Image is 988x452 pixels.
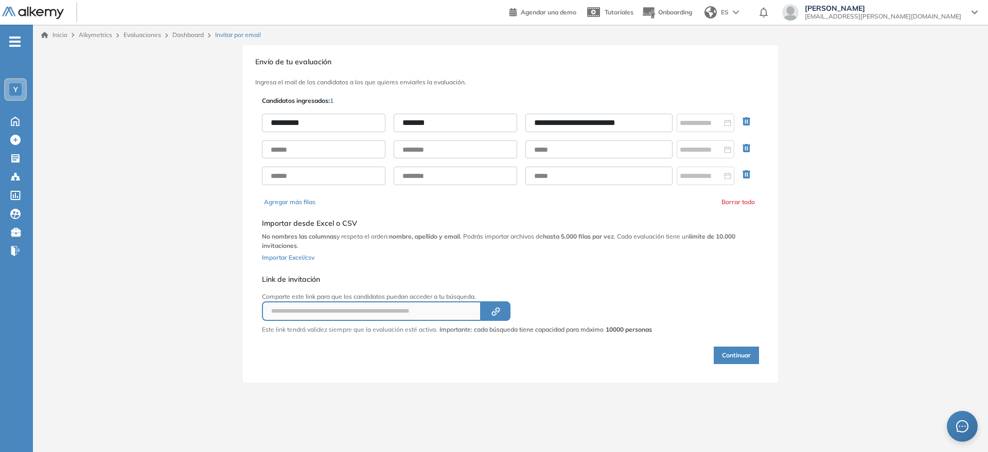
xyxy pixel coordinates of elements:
[262,325,437,334] p: Este link tendrá validez siempre que la evaluación esté activa.
[262,254,314,261] span: Importar Excel/csv
[389,232,460,240] b: nombre, apellido y email
[41,30,67,40] a: Inicio
[805,4,961,12] span: [PERSON_NAME]
[255,58,766,66] h3: Envío de tu evaluación
[13,85,18,94] span: Y
[262,275,652,284] h5: Link de invitación
[215,30,261,40] span: Invitar por email
[2,7,64,20] img: Logo
[509,5,576,17] a: Agendar una demo
[721,197,755,207] button: Borrar todo
[733,10,739,14] img: arrow
[956,420,968,432] span: message
[262,232,337,240] b: No nombres las columnas
[521,8,576,16] span: Agendar una demo
[439,325,652,334] span: Importante: cada búsqueda tiene capacidad para máximo
[543,232,614,240] b: hasta 5.000 filas por vez
[262,219,759,228] h5: Importar desde Excel o CSV
[330,97,333,104] span: 1
[721,8,729,17] span: ES
[79,31,112,39] span: Alkymetrics
[262,232,735,249] b: límite de 10.000 invitaciones
[172,31,204,39] a: Dashboard
[9,41,21,43] i: -
[264,197,315,207] button: Agregar más filas
[262,232,759,250] p: y respeta el orden: . Podrás importar archivos de . Cada evaluación tiene un .
[658,8,692,16] span: Onboarding
[123,31,161,39] a: Evaluaciones
[262,96,333,105] p: Candidatos ingresados:
[262,292,652,301] p: Comparte este link para que los candidatos puedan acceder a tu búsqueda.
[606,326,652,333] strong: 10000 personas
[714,347,759,364] button: Continuar
[642,2,692,24] button: Onboarding
[605,8,633,16] span: Tutoriales
[704,6,717,19] img: world
[262,250,314,263] button: Importar Excel/csv
[255,79,766,86] h3: Ingresa el mail de los candidatos a los que quieres enviarles la evaluación.
[805,12,961,21] span: [EMAIL_ADDRESS][PERSON_NAME][DOMAIN_NAME]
